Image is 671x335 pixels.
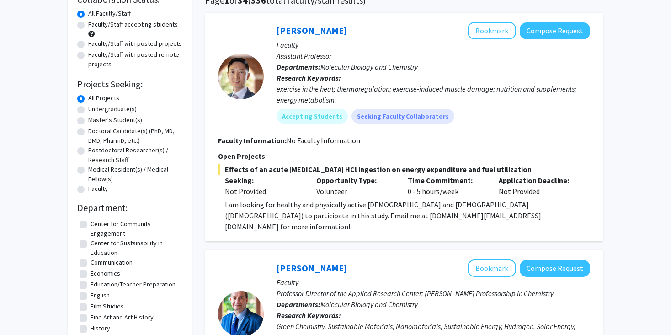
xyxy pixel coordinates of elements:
[492,175,583,197] div: Not Provided
[88,20,178,29] label: Faculty/Staff accepting students
[218,136,287,145] b: Faculty Information:
[277,288,590,299] p: Professor Director of the Applied Research Center; [PERSON_NAME] Professorship in Chemistry
[77,79,182,90] h2: Projects Seeking:
[88,115,142,125] label: Master's Student(s)
[218,164,590,175] span: Effects of an acute [MEDICAL_DATA] HCl ingestion on energy expenditure and fuel utilization
[88,165,182,184] label: Medical Resident(s) / Medical Fellow(s)
[408,175,485,186] p: Time Commitment:
[520,260,590,277] button: Compose Request to Tarek Abdel-Fattah
[277,39,590,50] p: Faculty
[277,62,320,71] b: Departments:
[316,175,394,186] p: Opportunity Type:
[277,109,348,124] mat-chip: Accepting Students
[287,136,360,145] span: No Faculty Information
[520,22,590,39] button: Compose Request to Zidong Li
[91,324,110,333] label: History
[277,83,590,105] div: exercise in the heat; thermoregulation; exercise-induced muscle damage; nutrition and supplements...
[91,302,124,311] label: Film Studies
[88,9,131,18] label: All Faculty/Staff
[218,151,590,162] p: Open Projects
[225,175,303,186] p: Seeking:
[277,311,341,320] b: Research Keywords:
[91,291,110,300] label: English
[309,175,401,197] div: Volunteer
[277,25,347,36] a: [PERSON_NAME]
[88,39,182,49] label: Faculty/Staff with posted projects
[277,300,320,309] b: Departments:
[468,22,516,39] button: Add Zidong Li to Bookmarks
[320,300,418,309] span: Molecular Biology and Chemistry
[88,126,182,146] label: Doctoral Candidate(s) (PhD, MD, DMD, PharmD, etc.)
[225,199,590,232] p: I am looking for healthy and physically active [DEMOGRAPHIC_DATA] and [DEMOGRAPHIC_DATA] ([DEMOGR...
[7,294,39,328] iframe: Chat
[401,175,492,197] div: 0 - 5 hours/week
[277,277,590,288] p: Faculty
[277,262,347,274] a: [PERSON_NAME]
[91,313,154,322] label: Fine Art and Art History
[468,259,516,277] button: Add Tarek Abdel-Fattah to Bookmarks
[277,73,341,82] b: Research Keywords:
[91,258,133,267] label: Communication
[91,269,120,278] label: Economics
[499,175,576,186] p: Application Deadline:
[77,202,182,213] h2: Department:
[88,93,119,103] label: All Projects
[225,186,303,197] div: Not Provided
[88,104,137,114] label: Undergraduate(s)
[91,219,180,238] label: Center for Community Engagement
[91,280,176,289] label: Education/Teacher Preparation
[91,238,180,258] label: Center for Sustainability in Education
[320,62,418,71] span: Molecular Biology and Chemistry
[277,50,590,61] p: Assistant Professor
[88,50,182,69] label: Faculty/Staff with posted remote projects
[88,146,182,165] label: Postdoctoral Researcher(s) / Research Staff
[88,184,108,194] label: Faculty
[351,109,454,124] mat-chip: Seeking Faculty Collaborators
